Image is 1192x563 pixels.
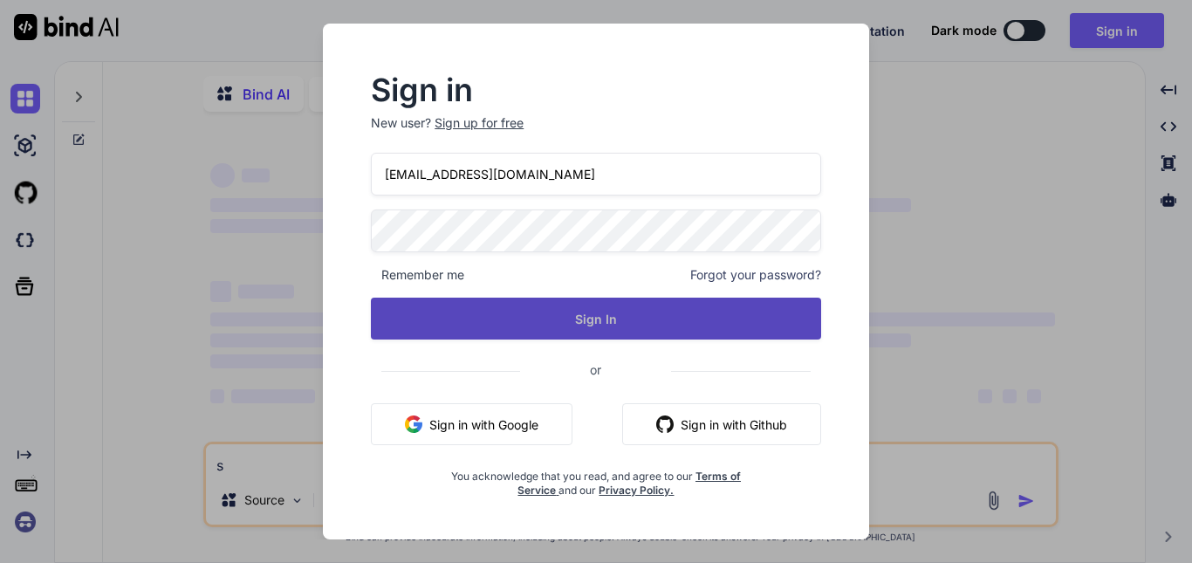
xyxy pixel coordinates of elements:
[371,76,821,104] h2: Sign in
[599,484,674,497] a: Privacy Policy.
[371,403,572,445] button: Sign in with Google
[517,470,741,497] a: Terms of Service
[656,415,674,433] img: github
[446,459,746,498] div: You acknowledge that you read, and agree to our and our
[520,348,671,391] span: or
[371,114,821,153] p: New user?
[371,153,821,196] input: Login or Email
[371,266,464,284] span: Remember me
[690,266,821,284] span: Forgot your password?
[371,298,821,340] button: Sign In
[435,114,524,132] div: Sign up for free
[405,415,422,433] img: google
[622,403,821,445] button: Sign in with Github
